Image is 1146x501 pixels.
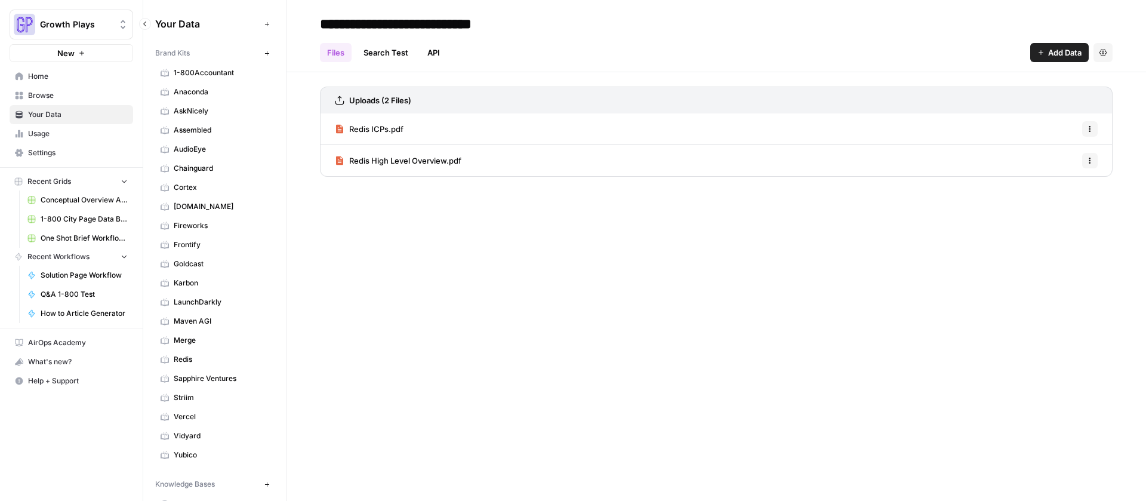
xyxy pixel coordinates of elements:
[155,388,274,407] a: Striim
[420,43,447,62] a: API
[174,278,269,288] span: Karbon
[10,353,133,371] div: What's new?
[10,86,133,105] a: Browse
[10,352,133,371] button: What's new?
[41,289,128,300] span: Q&A 1-800 Test
[155,216,274,235] a: Fireworks
[22,285,133,304] a: Q&A 1-800 Test
[10,248,133,266] button: Recent Workflows
[155,254,274,273] a: Goldcast
[41,308,128,319] span: How to Article Generator
[174,431,269,441] span: Vidyard
[28,337,128,348] span: AirOps Academy
[174,182,269,193] span: Cortex
[155,63,274,82] a: 1-800Accountant
[22,304,133,323] a: How to Article Generator
[174,392,269,403] span: Striim
[10,173,133,190] button: Recent Grids
[174,450,269,460] span: Yubico
[335,87,411,113] a: Uploads (2 Files)
[155,82,274,102] a: Anaconda
[155,102,274,121] a: AskNicely
[10,143,133,162] a: Settings
[174,354,269,365] span: Redis
[22,190,133,210] a: Conceptual Overview Article Grid
[28,128,128,139] span: Usage
[155,159,274,178] a: Chainguard
[174,67,269,78] span: 1-800Accountant
[28,71,128,82] span: Home
[174,201,269,212] span: [DOMAIN_NAME]
[10,67,133,86] a: Home
[155,312,274,331] a: Maven AGI
[155,48,190,59] span: Brand Kits
[1048,47,1082,59] span: Add Data
[10,371,133,391] button: Help + Support
[174,144,269,155] span: AudioEye
[155,407,274,426] a: Vercel
[320,43,352,62] a: Files
[155,350,274,369] a: Redis
[155,121,274,140] a: Assembled
[155,235,274,254] a: Frontify
[174,335,269,346] span: Merge
[1030,43,1089,62] button: Add Data
[155,369,274,388] a: Sapphire Ventures
[174,239,269,250] span: Frontify
[335,145,461,176] a: Redis High Level Overview.pdf
[174,373,269,384] span: Sapphire Ventures
[22,266,133,285] a: Solution Page Workflow
[349,94,411,106] h3: Uploads (2 Files)
[174,297,269,308] span: LaunchDarkly
[10,105,133,124] a: Your Data
[155,293,274,312] a: LaunchDarkly
[349,155,461,167] span: Redis High Level Overview.pdf
[57,47,75,59] span: New
[174,411,269,422] span: Vercel
[174,125,269,136] span: Assembled
[155,197,274,216] a: [DOMAIN_NAME]
[174,163,269,174] span: Chainguard
[27,176,71,187] span: Recent Grids
[14,14,35,35] img: Growth Plays Logo
[155,479,215,490] span: Knowledge Bases
[356,43,415,62] a: Search Test
[41,233,128,244] span: One Shot Brief Workflow Grid
[22,210,133,229] a: 1-800 City Page Data Batch 5
[174,220,269,231] span: Fireworks
[155,178,274,197] a: Cortex
[335,113,403,145] a: Redis ICPs.pdf
[10,44,133,62] button: New
[349,123,403,135] span: Redis ICPs.pdf
[27,251,90,262] span: Recent Workflows
[155,273,274,293] a: Karbon
[155,445,274,465] a: Yubico
[41,270,128,281] span: Solution Page Workflow
[28,376,128,386] span: Help + Support
[174,106,269,116] span: AskNicely
[174,316,269,327] span: Maven AGI
[10,124,133,143] a: Usage
[28,90,128,101] span: Browse
[28,109,128,120] span: Your Data
[155,426,274,445] a: Vidyard
[28,147,128,158] span: Settings
[155,17,260,31] span: Your Data
[22,229,133,248] a: One Shot Brief Workflow Grid
[174,87,269,97] span: Anaconda
[174,259,269,269] span: Goldcast
[41,195,128,205] span: Conceptual Overview Article Grid
[155,140,274,159] a: AudioEye
[10,10,133,39] button: Workspace: Growth Plays
[40,19,112,30] span: Growth Plays
[10,333,133,352] a: AirOps Academy
[155,331,274,350] a: Merge
[41,214,128,225] span: 1-800 City Page Data Batch 5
